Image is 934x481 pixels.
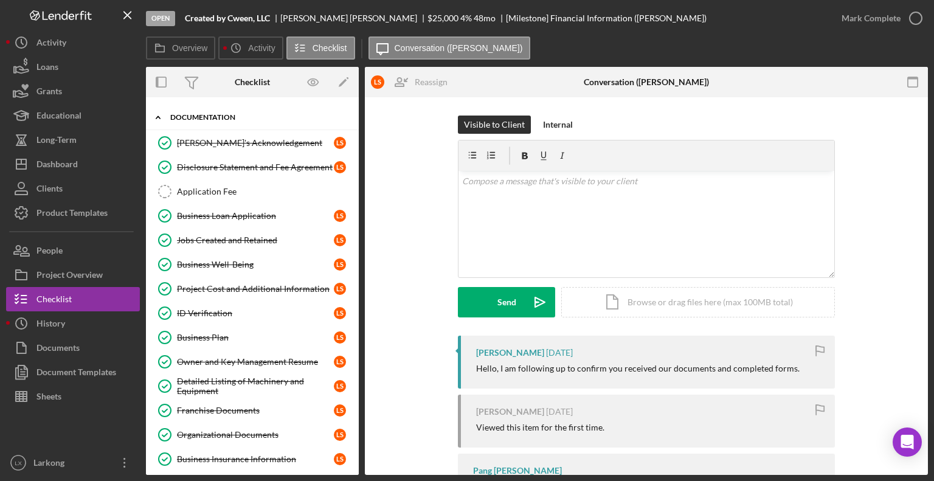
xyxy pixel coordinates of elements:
[185,13,270,23] b: Created by Cween, LLC
[36,30,66,58] div: Activity
[365,70,460,94] button: LSReassign
[476,364,800,373] div: Hello, I am following up to confirm you received our documents and completed forms.
[146,36,215,60] button: Overview
[152,131,353,155] a: [PERSON_NAME]'s AcknowledgementLS
[334,380,346,392] div: L S
[152,155,353,179] a: Disclosure Statement and Fee AgreementLS
[543,116,573,134] div: Internal
[6,360,140,384] button: Document Templates
[6,128,140,152] button: Long-Term
[6,311,140,336] button: History
[177,211,334,221] div: Business Loan Application
[6,176,140,201] button: Clients
[6,79,140,103] button: Grants
[829,6,928,30] button: Mark Complete
[152,301,353,325] a: ID VerificationLS
[36,103,81,131] div: Educational
[235,77,270,87] div: Checklist
[36,201,108,228] div: Product Templates
[584,77,709,87] div: Conversation ([PERSON_NAME])
[177,454,334,464] div: Business Insurance Information
[334,356,346,368] div: L S
[177,187,352,196] div: Application Fee
[36,176,63,204] div: Clients
[152,325,353,350] a: Business PlanLS
[460,13,472,23] div: 4 %
[546,407,573,417] time: 2025-09-16 16:21
[476,423,604,432] div: Viewed this item for the first time.
[177,284,334,294] div: Project Cost and Additional Information
[177,235,334,245] div: Jobs Created and Retained
[476,407,544,417] div: [PERSON_NAME]
[177,357,334,367] div: Owner and Key Management Resume
[36,311,65,339] div: History
[152,374,353,398] a: Detailed Listing of Machinery and EquipmentLS
[177,308,334,318] div: ID Verification
[427,13,458,23] span: $25,000
[334,283,346,295] div: L S
[474,13,496,23] div: 48 mo
[152,252,353,277] a: Business Well-BeingLS
[473,466,562,476] div: Pang [PERSON_NAME]
[334,234,346,246] div: L S
[6,30,140,55] button: Activity
[842,6,901,30] div: Mark Complete
[36,152,78,179] div: Dashboard
[152,277,353,301] a: Project Cost and Additional InformationLS
[36,336,80,363] div: Documents
[36,238,63,266] div: People
[476,348,544,358] div: [PERSON_NAME]
[6,287,140,311] button: Checklist
[6,55,140,79] button: Loans
[6,263,140,287] button: Project Overview
[334,210,346,222] div: L S
[371,75,384,89] div: L S
[36,263,103,290] div: Project Overview
[36,360,116,387] div: Document Templates
[152,204,353,228] a: Business Loan ApplicationLS
[464,116,525,134] div: Visible to Client
[546,348,573,358] time: 2025-09-24 13:17
[177,260,334,269] div: Business Well-Being
[177,430,334,440] div: Organizational Documents
[334,331,346,344] div: L S
[334,404,346,417] div: L S
[6,336,140,360] button: Documents
[36,384,61,412] div: Sheets
[36,79,62,106] div: Grants
[458,287,555,317] button: Send
[334,161,346,173] div: L S
[458,116,531,134] button: Visible to Client
[177,376,334,396] div: Detailed Listing of Machinery and Equipment
[6,103,140,128] button: Educational
[36,55,58,82] div: Loans
[6,152,140,176] a: Dashboard
[6,384,140,409] button: Sheets
[152,447,353,471] a: Business Insurance InformationLS
[6,201,140,225] button: Product Templates
[893,427,922,457] div: Open Intercom Messenger
[6,451,140,475] button: LXLarkong [PERSON_NAME]
[313,43,347,53] label: Checklist
[170,114,344,121] div: Documentation
[36,128,77,155] div: Long-Term
[15,460,22,466] text: LX
[334,258,346,271] div: L S
[6,238,140,263] button: People
[152,423,353,447] a: Organizational DocumentsLS
[286,36,355,60] button: Checklist
[415,70,448,94] div: Reassign
[497,287,516,317] div: Send
[152,179,353,204] a: Application Fee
